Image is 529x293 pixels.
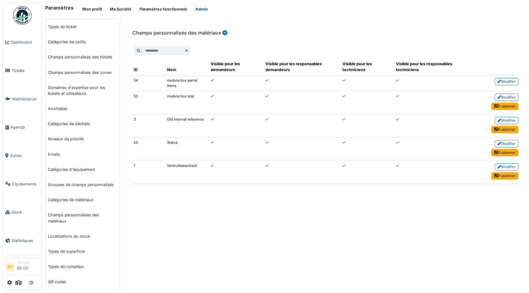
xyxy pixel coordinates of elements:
[5,260,39,275] a: RD ManagerR2 D2
[131,91,165,114] td: 53
[340,58,394,75] th: Visible pour les techniciens
[495,78,518,85] a: Modifier
[495,140,518,147] a: Modifier
[165,58,208,75] th: Nom
[165,75,208,91] td: modula box aantal items
[45,162,120,177] a: Catégories d'équipement
[3,85,42,113] a: Maintenance
[495,117,518,124] a: Modifier
[45,229,120,244] a: Localisations du stock
[45,5,74,11] h6: Paramètres
[106,4,135,14] button: Ma Société
[45,147,120,162] a: Emails
[263,58,340,75] th: Visible pour les responsables demandeurs
[191,4,212,14] button: Admin
[131,75,165,91] td: 54
[3,113,42,142] a: Agenda
[3,142,42,170] a: Zones
[10,153,39,159] span: Zones
[491,103,518,110] a: Fusionner
[132,30,227,36] h6: Champs personnalisés des matériaux
[12,181,39,187] span: Équipements
[131,114,165,137] td: 3
[3,28,42,57] a: Dashboard
[45,131,120,146] a: Niveaux de priorité
[13,6,32,25] img: Badge_color-CXgf-gQk.svg
[131,137,165,160] td: 50
[11,68,39,74] span: Tickets
[131,160,165,184] td: 1
[131,58,165,75] th: ID
[394,58,469,75] th: Visible pour les responsables techniciens
[135,4,191,14] button: Paramètres fonctionnels
[45,101,120,116] a: Anomalies
[45,34,120,49] a: Catégories de coûts
[17,260,39,274] li: R2 D2
[165,137,208,160] td: Status
[45,49,120,65] a: Champs personnalisés des tickets
[45,274,120,289] a: QR codes
[495,94,518,101] a: Modifier
[3,57,42,85] a: Tickets
[3,170,42,198] a: Équipements
[3,198,42,227] a: Stock
[491,149,518,156] a: Fusionner
[45,192,120,207] a: Catégories de matériaux
[12,96,39,102] span: Maintenance
[491,126,518,133] a: Fusionner
[5,262,15,272] li: RD
[45,80,120,101] a: Domaines d'expertise pour les tickets et utilisateurs
[11,39,39,45] span: Dashboard
[45,177,120,192] a: Groupes de champs personnalisés
[11,209,39,215] span: Stock
[495,163,518,171] a: Modifier
[78,4,106,14] button: Mon profil
[165,114,208,137] td: Old internal reference
[45,259,120,274] a: Types de compteur
[17,260,39,265] div: Manager
[45,207,120,228] a: Champs personnalisés des matériaux
[165,160,208,184] td: Verbruikseenheid
[45,65,120,80] a: Champs personnalisés des zones
[208,58,263,75] th: Visible pour les demandeurs
[11,238,39,244] span: Statistiques
[165,91,208,114] td: modula box size
[10,124,39,130] span: Agenda
[45,116,120,131] a: Catégories de déchets
[45,19,120,34] a: Types de ticket
[491,172,518,180] a: Fusionner
[3,227,42,255] a: Statistiques
[45,244,120,259] a: Types de superficie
